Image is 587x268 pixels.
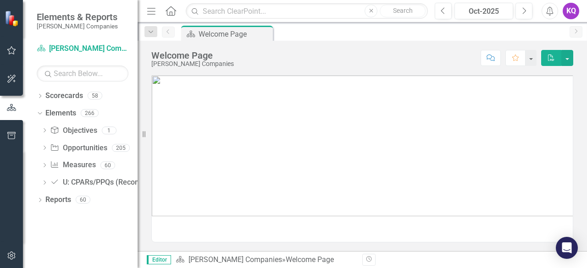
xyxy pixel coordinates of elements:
div: 58 [88,92,102,100]
a: U: CPARs/PPQs (Recommended T0/T1/T2/T3) [50,177,216,188]
span: Search [393,7,413,14]
div: 205 [112,144,130,152]
a: Elements [45,108,76,119]
a: Reports [45,195,71,205]
small: [PERSON_NAME] Companies [37,22,118,30]
div: 1 [102,126,116,134]
div: Welcome Page [151,50,234,60]
a: Measures [50,160,95,170]
a: Objectives [50,126,97,136]
a: [PERSON_NAME] Companies [188,255,282,264]
span: Editor [147,255,171,264]
img: image%20v4.png [152,76,573,216]
a: Scorecards [45,91,83,101]
button: KQ [563,3,579,19]
input: Search ClearPoint... [186,3,428,19]
div: 60 [100,161,115,169]
div: Open Intercom Messenger [556,237,578,259]
a: Opportunities [50,143,107,153]
button: Search [380,5,426,17]
div: 266 [81,109,99,117]
div: 60 [76,196,90,204]
input: Search Below... [37,66,128,82]
div: Welcome Page [286,255,334,264]
div: Oct-2025 [458,6,510,17]
img: ClearPoint Strategy [5,10,21,26]
div: » [176,255,355,265]
div: [PERSON_NAME] Companies [151,60,234,67]
div: Welcome Page [199,28,271,40]
button: Oct-2025 [454,3,513,19]
span: Elements & Reports [37,11,118,22]
a: [PERSON_NAME] Companies [37,44,128,54]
